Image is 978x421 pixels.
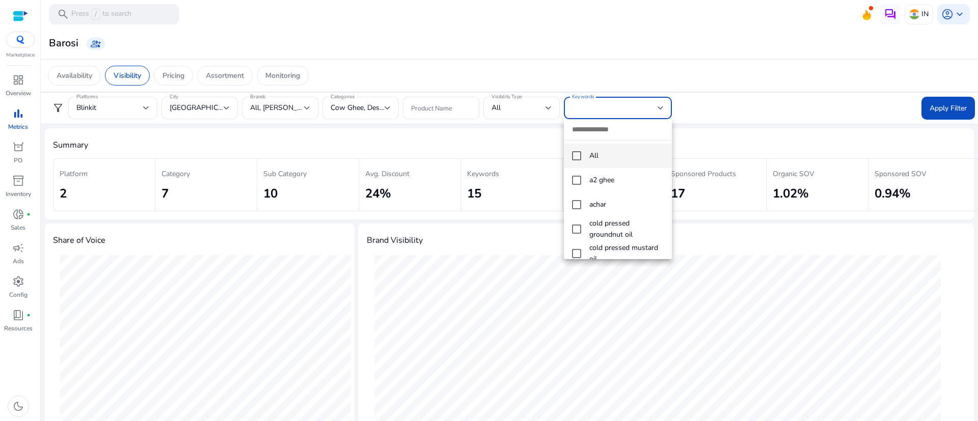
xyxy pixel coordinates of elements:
span: All [589,150,664,161]
span: a2 ghee [589,175,664,186]
span: cold pressed groundnut oil [589,218,664,240]
span: achar [589,199,664,210]
input: dropdown search [564,119,672,140]
span: cold pressed mustard oil [589,242,664,265]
